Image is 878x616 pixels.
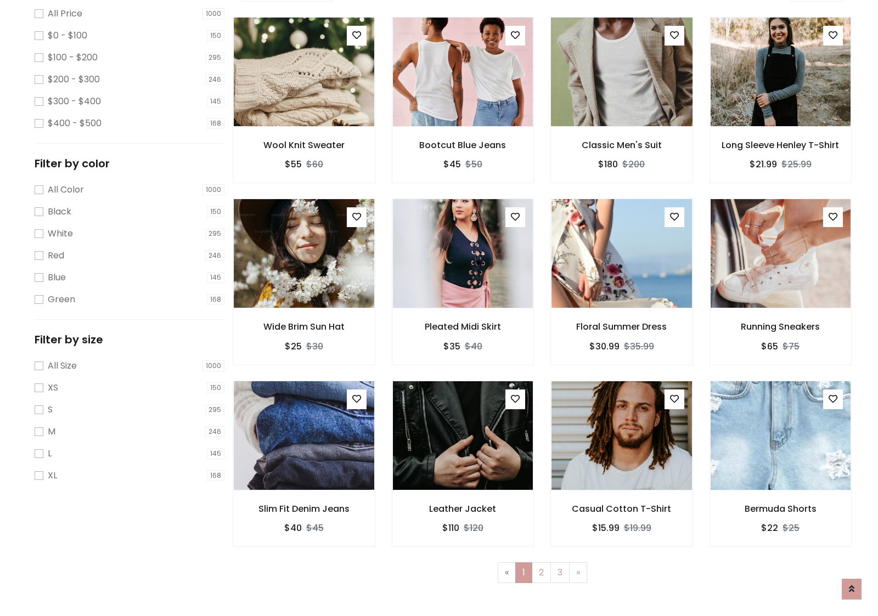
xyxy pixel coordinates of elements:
[48,447,52,460] label: L
[205,74,224,85] span: 246
[750,159,777,169] h6: $21.99
[48,7,82,20] label: All Price
[207,470,224,481] span: 168
[205,52,224,63] span: 295
[624,340,654,353] del: $35.99
[515,562,532,583] a: 1
[241,562,843,583] nav: Page navigation
[532,562,551,583] a: 2
[207,382,224,393] span: 150
[207,30,224,41] span: 150
[783,522,800,534] del: $25
[48,227,73,240] label: White
[205,250,224,261] span: 246
[205,228,224,239] span: 295
[48,51,98,64] label: $100 - $200
[233,140,375,150] h6: Wool Knit Sweater
[207,448,224,459] span: 145
[233,504,375,514] h6: Slim Fit Denim Jeans
[48,381,58,394] label: XS
[48,469,57,482] label: XL
[207,96,224,107] span: 145
[48,249,64,262] label: Red
[569,562,587,583] a: Next
[285,341,302,352] h6: $25
[551,321,693,332] h6: Floral Summer Dress
[465,158,482,171] del: $50
[48,183,84,196] label: All Color
[207,118,224,129] span: 168
[233,321,375,332] h6: Wide Brim Sun Hat
[48,73,100,86] label: $200 - $300
[392,504,534,514] h6: Leather Jacket
[710,504,852,514] h6: Bermuda Shorts
[207,206,224,217] span: 150
[710,321,852,332] h6: Running Sneakers
[589,341,620,352] h6: $30.99
[205,426,224,437] span: 246
[202,360,224,371] span: 1000
[392,321,534,332] h6: Pleated Midi Skirt
[48,403,53,416] label: S
[48,359,77,372] label: All Size
[306,522,324,534] del: $45
[285,159,302,169] h6: $55
[207,272,224,283] span: 145
[443,159,461,169] h6: $45
[35,333,224,346] h5: Filter by size
[781,158,812,171] del: $25.99
[550,562,570,583] a: 3
[306,340,323,353] del: $30
[442,523,459,533] h6: $110
[48,293,75,306] label: Green
[551,504,693,514] h6: Casual Cotton T-Shirt
[464,522,483,534] del: $120
[761,523,778,533] h6: $22
[783,340,800,353] del: $75
[710,140,852,150] h6: Long Sleeve Henley T-Shirt
[35,157,224,170] h5: Filter by color
[202,8,224,19] span: 1000
[598,159,618,169] h6: $180
[576,566,580,579] span: »
[592,523,620,533] h6: $15.99
[48,95,101,108] label: $300 - $400
[622,158,645,171] del: $200
[202,184,224,195] span: 1000
[207,294,224,305] span: 168
[306,158,323,171] del: $60
[48,425,55,438] label: M
[761,341,778,352] h6: $65
[205,404,224,415] span: 295
[465,340,482,353] del: $40
[551,140,693,150] h6: Classic Men's Suit
[48,29,87,42] label: $0 - $100
[392,140,534,150] h6: Bootcut Blue Jeans
[48,271,66,284] label: Blue
[284,523,302,533] h6: $40
[624,522,651,534] del: $19.99
[48,205,71,218] label: Black
[443,341,460,352] h6: $35
[48,117,102,130] label: $400 - $500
